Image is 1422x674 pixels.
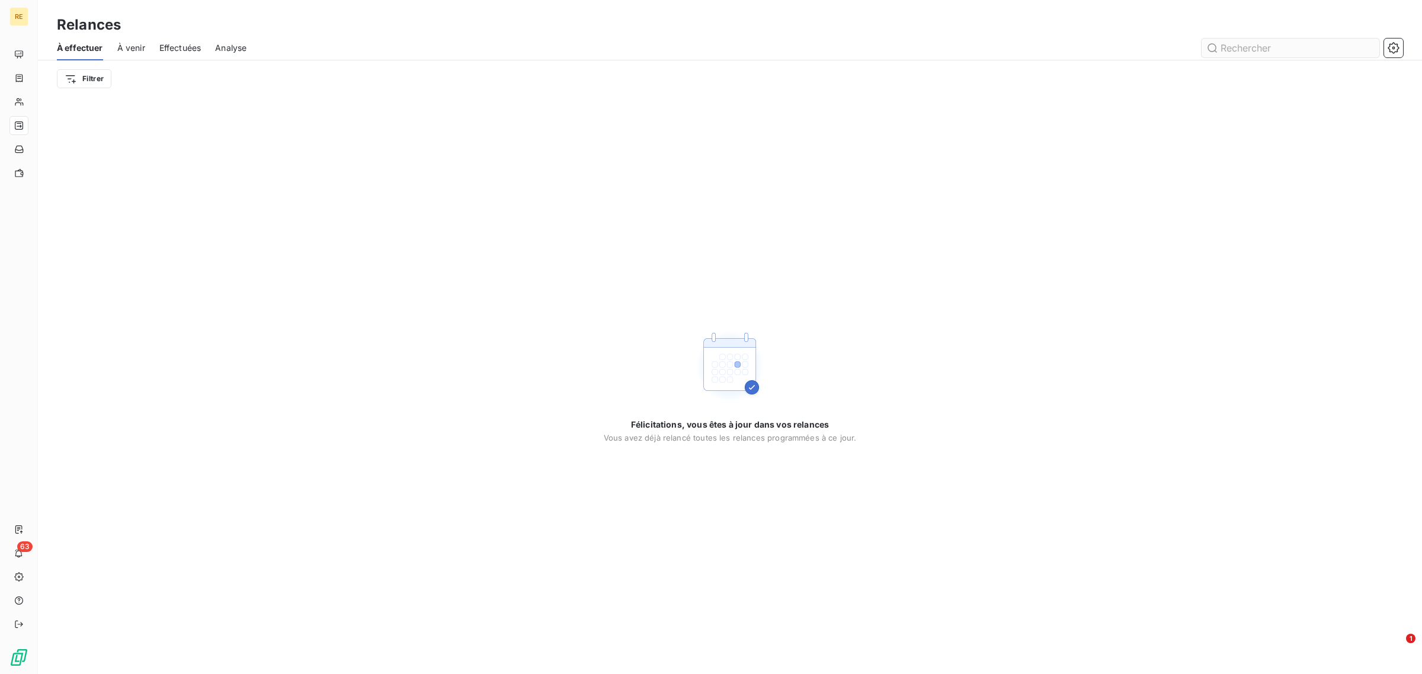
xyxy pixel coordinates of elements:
[17,541,33,552] span: 63
[1202,38,1379,57] input: Rechercher
[215,42,246,54] span: Analyse
[604,433,857,442] span: Vous avez déjà relancé toutes les relances programmées à ce jour.
[9,648,28,667] img: Logo LeanPay
[57,42,103,54] span: À effectuer
[9,7,28,26] div: RE
[1406,634,1415,643] span: 1
[1382,634,1410,662] iframe: Intercom live chat
[159,42,201,54] span: Effectuées
[117,42,145,54] span: À venir
[57,69,111,88] button: Filtrer
[692,329,768,405] img: Empty state
[57,14,121,36] h3: Relances
[631,419,829,431] span: Félicitations, vous êtes à jour dans vos relances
